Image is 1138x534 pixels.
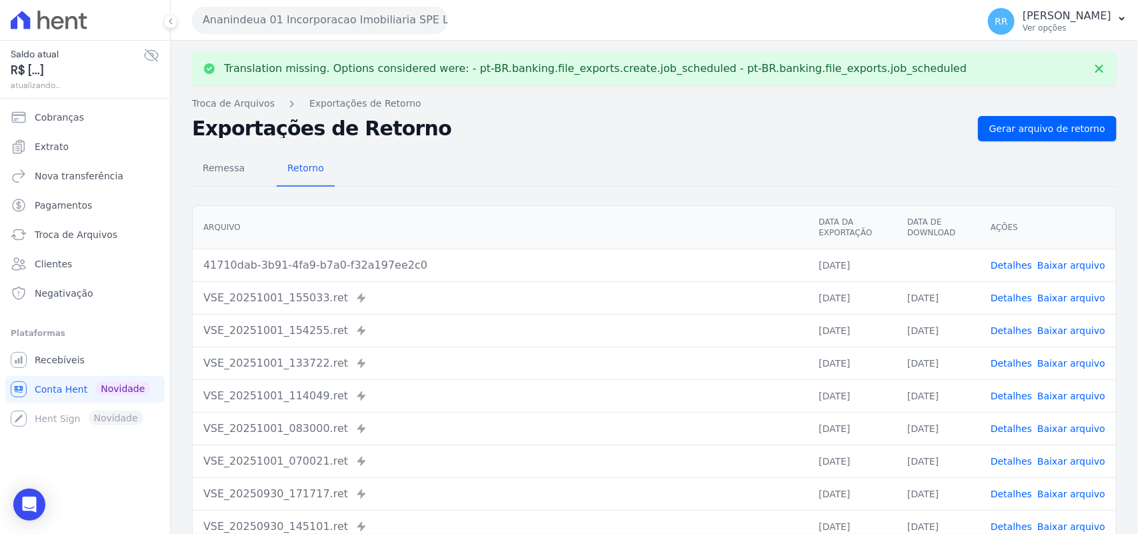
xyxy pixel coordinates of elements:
a: Gerar arquivo de retorno [978,116,1117,141]
span: atualizando... [11,79,143,91]
a: Recebíveis [5,347,165,373]
td: [DATE] [897,412,980,445]
span: Recebíveis [35,353,85,367]
a: Detalhes [991,293,1032,303]
span: Cobranças [35,111,84,124]
div: 41710dab-3b91-4fa9-b7a0-f32a197ee2c0 [203,257,797,273]
span: Saldo atual [11,47,143,61]
span: Clientes [35,257,72,271]
p: Ver opções [1023,23,1111,33]
a: Baixar arquivo [1037,260,1105,271]
div: Plataformas [11,325,159,341]
a: Remessa [192,152,255,187]
span: Troca de Arquivos [35,228,117,241]
a: Detalhes [991,358,1032,369]
td: [DATE] [808,412,897,445]
span: Retorno [279,155,332,181]
span: Pagamentos [35,199,92,212]
th: Arquivo [193,206,808,249]
a: Baixar arquivo [1037,456,1105,467]
p: [PERSON_NAME] [1023,9,1111,23]
a: Detalhes [991,521,1032,532]
td: [DATE] [808,281,897,314]
a: Retorno [277,152,335,187]
span: Negativação [35,287,93,300]
button: Ananindeua 01 Incorporacao Imobiliaria SPE LTDA [192,7,448,33]
td: [DATE] [897,314,980,347]
div: VSE_20251001_154255.ret [203,323,797,339]
td: [DATE] [897,281,980,314]
nav: Sidebar [11,104,159,432]
nav: Breadcrumb [192,97,1117,111]
span: Novidade [95,381,150,396]
a: Nova transferência [5,163,165,189]
a: Exportações de Retorno [309,97,421,111]
td: [DATE] [897,379,980,412]
div: VSE_20251001_114049.ret [203,388,797,404]
span: Extrato [35,140,69,153]
a: Detalhes [991,456,1032,467]
a: Detalhes [991,391,1032,401]
div: VSE_20251001_083000.ret [203,421,797,437]
div: VSE_20251001_155033.ret [203,290,797,306]
button: RR [PERSON_NAME] Ver opções [977,3,1138,40]
a: Troca de Arquivos [5,221,165,248]
td: [DATE] [808,477,897,510]
a: Clientes [5,251,165,277]
span: RR [995,17,1007,26]
td: [DATE] [897,347,980,379]
a: Extrato [5,133,165,160]
td: [DATE] [897,477,980,510]
a: Detalhes [991,423,1032,434]
div: VSE_20251001_133722.ret [203,355,797,371]
span: R$ [...] [11,61,143,79]
a: Cobranças [5,104,165,131]
p: Translation missing. Options considered were: - pt-BR.banking.file_exports.create.job_scheduled -... [224,62,967,75]
a: Detalhes [991,489,1032,499]
a: Baixar arquivo [1037,293,1105,303]
a: Baixar arquivo [1037,489,1105,499]
td: [DATE] [808,347,897,379]
td: [DATE] [808,314,897,347]
th: Ações [980,206,1116,249]
a: Pagamentos [5,192,165,219]
th: Data de Download [897,206,980,249]
a: Baixar arquivo [1037,325,1105,336]
span: Nova transferência [35,169,123,183]
a: Conta Hent Novidade [5,376,165,403]
a: Baixar arquivo [1037,358,1105,369]
td: [DATE] [808,445,897,477]
span: Gerar arquivo de retorno [989,122,1105,135]
div: VSE_20250930_171717.ret [203,486,797,502]
a: Troca de Arquivos [192,97,275,111]
a: Baixar arquivo [1037,391,1105,401]
td: [DATE] [808,379,897,412]
th: Data da Exportação [808,206,897,249]
div: Open Intercom Messenger [13,489,45,521]
div: VSE_20251001_070021.ret [203,453,797,469]
h2: Exportações de Retorno [192,119,967,138]
td: [DATE] [897,445,980,477]
a: Baixar arquivo [1037,423,1105,434]
a: Detalhes [991,325,1032,336]
a: Baixar arquivo [1037,521,1105,532]
a: Detalhes [991,260,1032,271]
td: [DATE] [808,249,897,281]
span: Conta Hent [35,383,87,396]
span: Remessa [195,155,253,181]
a: Negativação [5,280,165,307]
